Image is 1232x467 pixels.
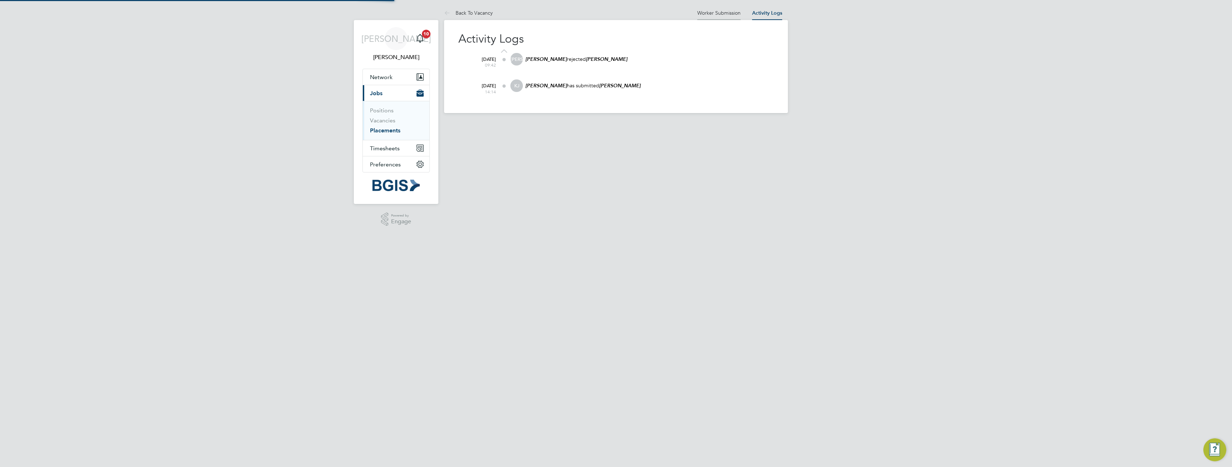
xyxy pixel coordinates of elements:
[525,83,567,89] em: [PERSON_NAME]
[510,53,523,65] span: [PERSON_NAME]
[363,69,429,85] button: Network
[391,219,411,225] span: Engage
[372,180,420,191] img: bgis-logo-retina.png
[362,180,430,191] a: Go to home page
[370,145,400,152] span: Timesheets
[525,82,774,89] p: has submitted
[525,56,774,63] p: rejected
[370,127,400,134] a: Placements
[362,53,430,62] span: Jake Osborne
[458,31,774,47] h2: Activity Logs
[1203,438,1226,461] button: Engage Resource Center
[467,79,496,94] div: [DATE]
[370,90,382,97] span: Jobs
[363,140,429,156] button: Timesheets
[363,156,429,172] button: Preferences
[370,161,401,168] span: Preferences
[381,213,412,226] a: Powered byEngage
[370,117,395,124] a: Vacancies
[413,27,427,50] a: 10
[467,62,496,68] span: 09:42
[363,85,429,101] button: Jobs
[362,27,430,62] a: [PERSON_NAME][PERSON_NAME]
[510,79,523,92] span: KJ
[422,30,430,38] span: 10
[467,89,496,95] span: 14:14
[599,83,641,89] em: [PERSON_NAME]
[354,20,438,204] nav: Main navigation
[361,34,431,43] span: [PERSON_NAME]
[444,10,493,16] a: Back To Vacancy
[586,56,627,62] em: [PERSON_NAME]
[752,10,782,16] a: Activity Logs
[363,101,429,140] div: Jobs
[370,74,393,81] span: Network
[467,53,496,68] div: [DATE]
[370,107,394,114] a: Positions
[697,10,741,16] a: Worker Submission
[525,56,567,62] em: [PERSON_NAME]
[391,213,411,219] span: Powered by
